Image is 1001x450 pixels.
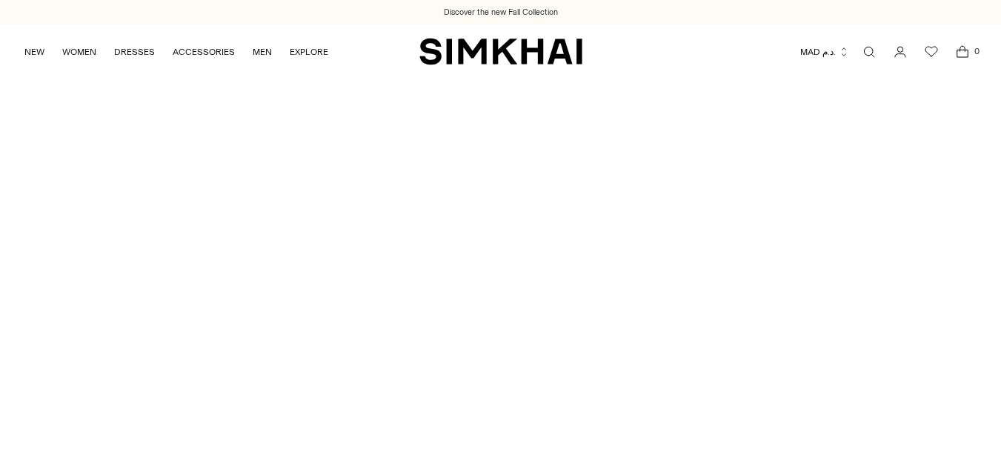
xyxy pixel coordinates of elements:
a: Open search modal [854,37,884,67]
a: EXPLORE [290,36,328,68]
button: MAD د.م. [800,36,849,68]
a: NEW [24,36,44,68]
a: Open cart modal [948,37,977,67]
a: ACCESSORIES [173,36,235,68]
a: WOMEN [62,36,96,68]
span: 0 [970,44,983,58]
a: DRESSES [114,36,155,68]
a: Discover the new Fall Collection [444,7,558,19]
a: MEN [253,36,272,68]
a: SIMKHAI [419,37,582,66]
a: Wishlist [917,37,946,67]
a: Go to the account page [885,37,915,67]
